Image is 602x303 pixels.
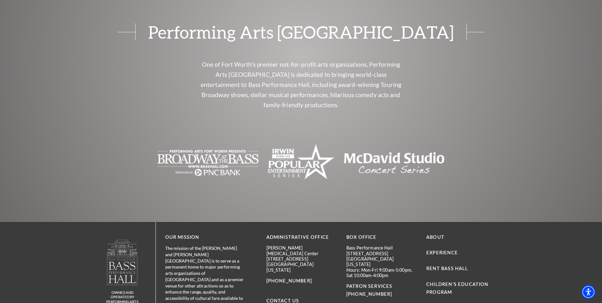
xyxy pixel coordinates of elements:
[268,142,334,184] img: The image is completely blank with no visible content.
[346,256,417,267] p: [GEOGRAPHIC_DATA][US_STATE]
[344,158,445,166] a: Text logo for "McDavid Studio Concert Series" in a clean, modern font. - open in a new tab
[426,266,468,271] a: Rent Bass Hall
[157,158,258,166] a: The image is blank or empty. - open in a new tab
[198,59,404,110] p: One of Fort Worth’s premier not-for-profit arts organizations, Performing Arts [GEOGRAPHIC_DATA] ...
[165,233,244,241] p: OUR MISSION
[266,245,337,256] p: [PERSON_NAME][MEDICAL_DATA] Center
[426,250,458,255] a: Experience
[581,285,595,299] div: Accessibility Menu
[266,256,337,262] p: [STREET_ADDRESS]
[426,281,488,295] a: Children's Education Program
[346,251,417,256] p: [STREET_ADDRESS]
[266,262,337,273] p: [GEOGRAPHIC_DATA][US_STATE]
[346,282,417,298] p: PATRON SERVICES [PHONE_NUMBER]
[346,267,417,278] p: Hours: Mon-Fri 9:00am-5:00pm, Sat 10:00am-4:00pm
[346,245,417,250] p: Bass Performance Hall
[426,234,444,240] a: About
[346,233,417,241] p: BOX OFFICE
[268,158,334,166] a: The image is completely blank with no visible content. - open in a new tab
[157,144,258,182] img: The image is blank or empty.
[266,277,337,285] p: [PHONE_NUMBER]
[344,144,445,182] img: Text logo for "McDavid Studio Concert Series" in a clean, modern font.
[266,233,337,241] p: Administrative Office
[135,23,467,40] span: Performing Arts [GEOGRAPHIC_DATA]
[106,239,138,285] img: owned and operated by Performing Arts Fort Worth, A NOT-FOR-PROFIT 501(C)3 ORGANIZATION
